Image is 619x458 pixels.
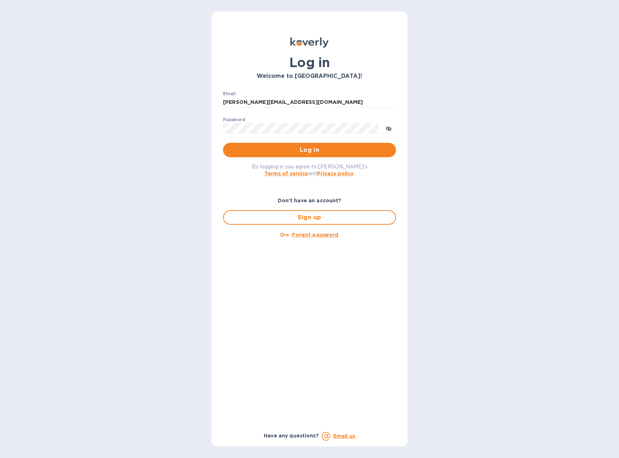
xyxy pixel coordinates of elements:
button: toggle password visibility [382,121,396,135]
button: Log in [223,143,396,157]
label: Email [223,92,236,96]
button: Sign up [223,210,396,225]
a: Terms of service [264,171,308,176]
b: Don't have an account? [278,198,342,203]
input: Enter email address [223,97,396,108]
span: Sign up [230,213,389,222]
h3: Welcome to [GEOGRAPHIC_DATA]! [223,73,396,80]
span: By logging in you agree to [PERSON_NAME]'s and . [252,164,368,176]
label: Password [223,118,245,122]
img: Koverly [290,38,329,48]
span: Log in [229,146,390,154]
a: Privacy policy [317,171,353,176]
h1: Log in [223,55,396,70]
b: Have any questions? [264,433,319,439]
a: Email us [333,433,355,439]
u: Forgot password [292,232,338,238]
